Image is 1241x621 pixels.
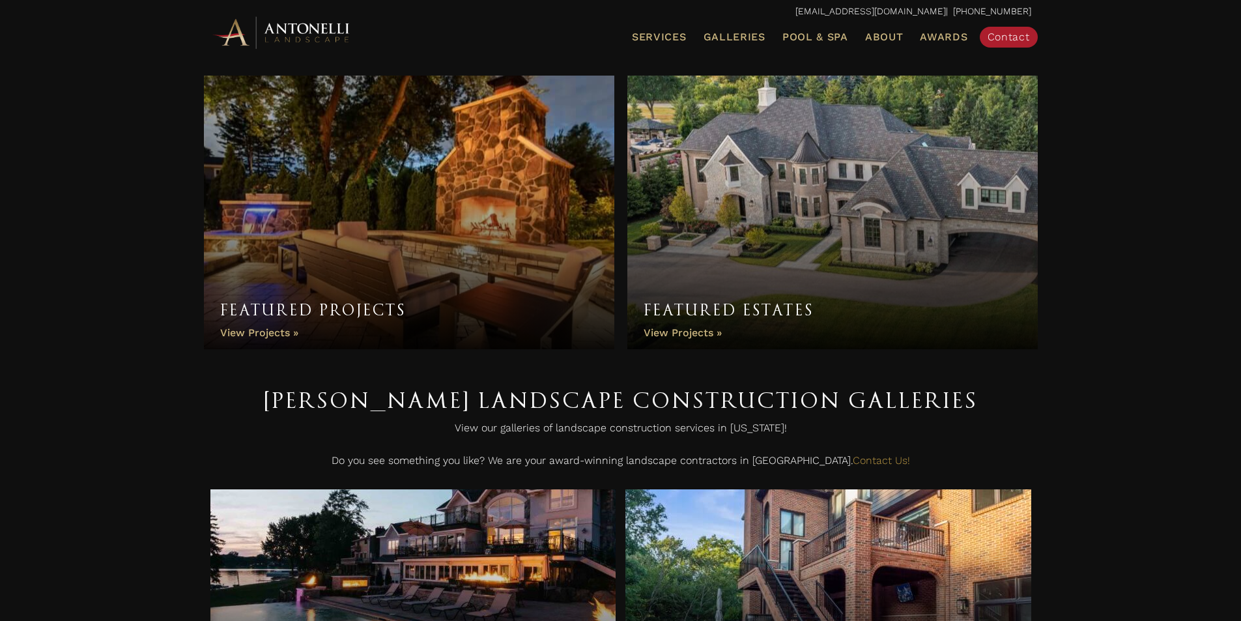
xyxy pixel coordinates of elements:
img: Antonelli Horizontal Logo [210,14,354,50]
span: Contact [988,31,1030,43]
span: Services [632,32,687,42]
span: About [865,32,904,42]
span: Awards [920,31,967,43]
span: Galleries [704,31,765,43]
a: Services [627,29,692,46]
a: Pool & Spa [777,29,853,46]
p: Do you see something you like? We are your award-winning landscape contractors in [GEOGRAPHIC_DATA]. [210,451,1031,477]
a: Contact [980,27,1038,48]
p: | [PHONE_NUMBER] [210,3,1031,20]
a: Galleries [698,29,771,46]
a: Awards [915,29,973,46]
p: View our galleries of landscape construction services in [US_STATE]! [210,418,1031,444]
a: [EMAIL_ADDRESS][DOMAIN_NAME] [795,6,946,16]
a: About [860,29,909,46]
span: Pool & Spa [782,31,848,43]
a: Contact Us! [853,454,910,467]
h1: [PERSON_NAME] Landscape Construction Galleries [210,382,1031,418]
